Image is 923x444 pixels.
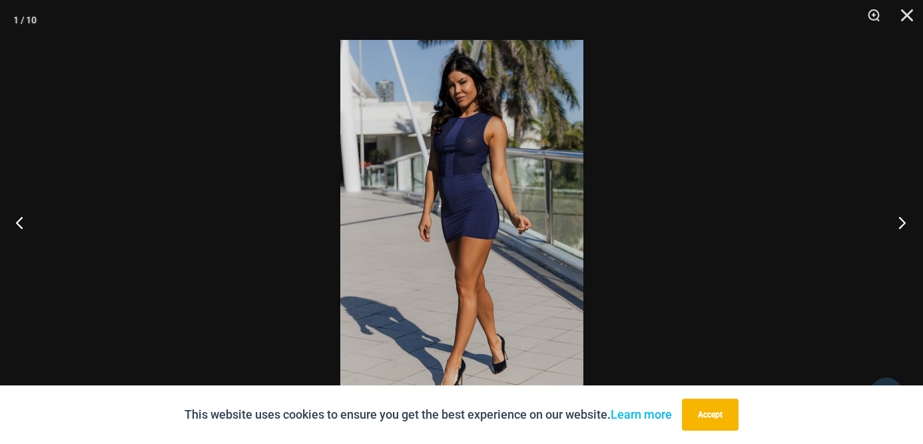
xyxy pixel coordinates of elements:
a: Learn more [611,407,672,421]
p: This website uses cookies to ensure you get the best experience on our website. [184,405,672,425]
button: Next [873,189,923,256]
img: Desire Me Navy 5192 Dress 11 [340,40,583,404]
button: Accept [682,399,739,431]
div: 1 / 10 [13,10,37,30]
